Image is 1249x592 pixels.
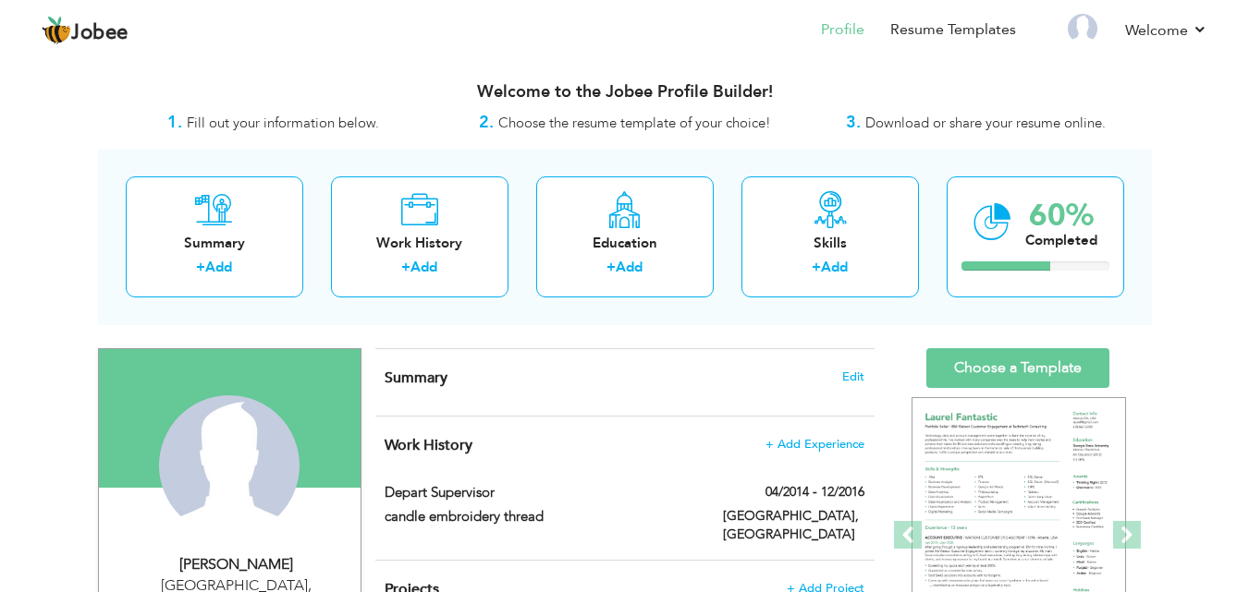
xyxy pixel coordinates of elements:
span: Summary [385,368,447,388]
label: + [812,258,821,277]
label: + [606,258,616,277]
label: + [401,258,410,277]
img: Profile Img [1068,14,1097,43]
label: candle embroidery thread [385,507,695,526]
span: Choose the resume template of your choice! [498,114,771,132]
label: depart supervisor [385,483,695,502]
h4: This helps to show the companies you have worked for. [385,436,863,454]
a: Profile [821,19,864,41]
img: waliid saliim [159,395,300,536]
span: Download or share your resume online. [865,114,1106,132]
a: Add [616,258,643,276]
div: Work History [346,234,494,253]
img: jobee.io [42,16,71,45]
div: Skills [756,234,904,253]
span: Work History [385,435,472,455]
div: Education [551,234,699,253]
a: Resume Templates [890,19,1016,41]
a: Add [821,258,848,276]
a: Add [205,258,232,276]
span: Fill out your information below. [187,114,379,132]
strong: 3. [846,111,861,134]
a: Add [410,258,437,276]
span: Jobee [71,23,129,43]
div: Summary [141,234,288,253]
div: [PERSON_NAME] [113,554,361,575]
strong: 1. [167,111,182,134]
h3: Welcome to the Jobee Profile Builder! [98,83,1152,102]
div: Completed [1025,231,1097,250]
span: + Add Experience [765,438,864,451]
span: Edit [842,370,864,383]
a: Welcome [1125,19,1207,42]
a: Jobee [42,16,129,45]
strong: 2. [479,111,494,134]
a: Choose a Template [926,348,1109,388]
label: 04/2014 - 12/2016 [765,483,864,501]
h4: Adding a summary is a quick and easy way to highlight your experience and interests. [385,368,863,387]
label: + [196,258,205,277]
label: [GEOGRAPHIC_DATA], [GEOGRAPHIC_DATA] [723,507,864,544]
div: 60% [1025,200,1097,231]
